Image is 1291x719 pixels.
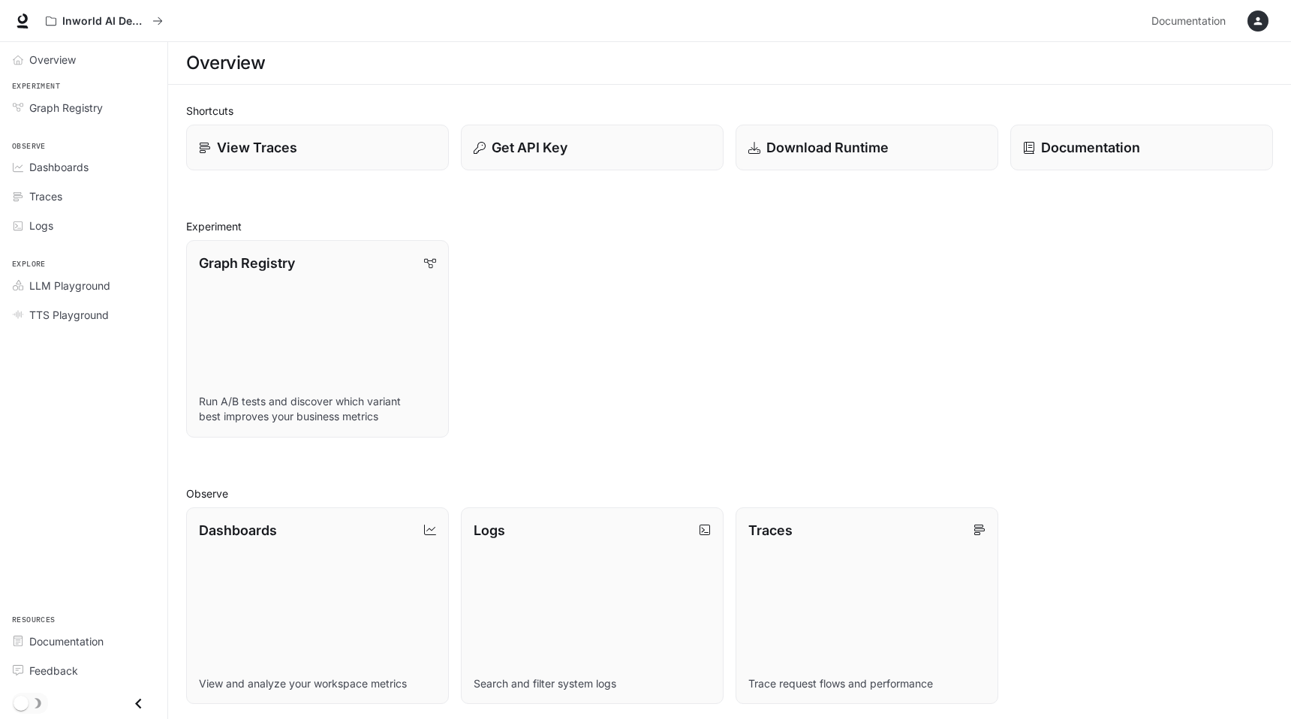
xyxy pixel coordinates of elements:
[29,633,104,649] span: Documentation
[14,694,29,711] span: Dark mode toggle
[186,507,449,705] a: DashboardsView and analyze your workspace metrics
[186,218,1273,234] h2: Experiment
[199,253,295,273] p: Graph Registry
[186,125,449,170] a: View Traces
[1145,6,1237,36] a: Documentation
[29,307,109,323] span: TTS Playground
[748,520,793,540] p: Traces
[6,272,161,299] a: LLM Playground
[6,95,161,121] a: Graph Registry
[217,137,297,158] p: View Traces
[186,48,265,78] h1: Overview
[199,394,436,424] p: Run A/B tests and discover which variant best improves your business metrics
[6,47,161,73] a: Overview
[461,507,724,705] a: LogsSearch and filter system logs
[474,520,505,540] p: Logs
[39,6,170,36] button: All workspaces
[6,628,161,654] a: Documentation
[199,676,436,691] p: View and analyze your workspace metrics
[29,188,62,204] span: Traces
[29,218,53,233] span: Logs
[474,676,711,691] p: Search and filter system logs
[29,159,89,175] span: Dashboards
[1041,137,1140,158] p: Documentation
[6,212,161,239] a: Logs
[186,486,1273,501] h2: Observe
[736,125,998,170] a: Download Runtime
[29,100,103,116] span: Graph Registry
[122,688,155,719] button: Close drawer
[748,676,986,691] p: Trace request flows and performance
[6,302,161,328] a: TTS Playground
[766,137,889,158] p: Download Runtime
[6,183,161,209] a: Traces
[199,520,277,540] p: Dashboards
[29,663,78,678] span: Feedback
[29,52,76,68] span: Overview
[29,278,110,293] span: LLM Playground
[1151,12,1226,31] span: Documentation
[6,657,161,684] a: Feedback
[736,507,998,705] a: TracesTrace request flows and performance
[6,154,161,180] a: Dashboards
[1010,125,1273,170] a: Documentation
[186,103,1273,119] h2: Shortcuts
[62,15,146,28] p: Inworld AI Demos
[461,125,724,170] button: Get API Key
[186,240,449,438] a: Graph RegistryRun A/B tests and discover which variant best improves your business metrics
[492,137,567,158] p: Get API Key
